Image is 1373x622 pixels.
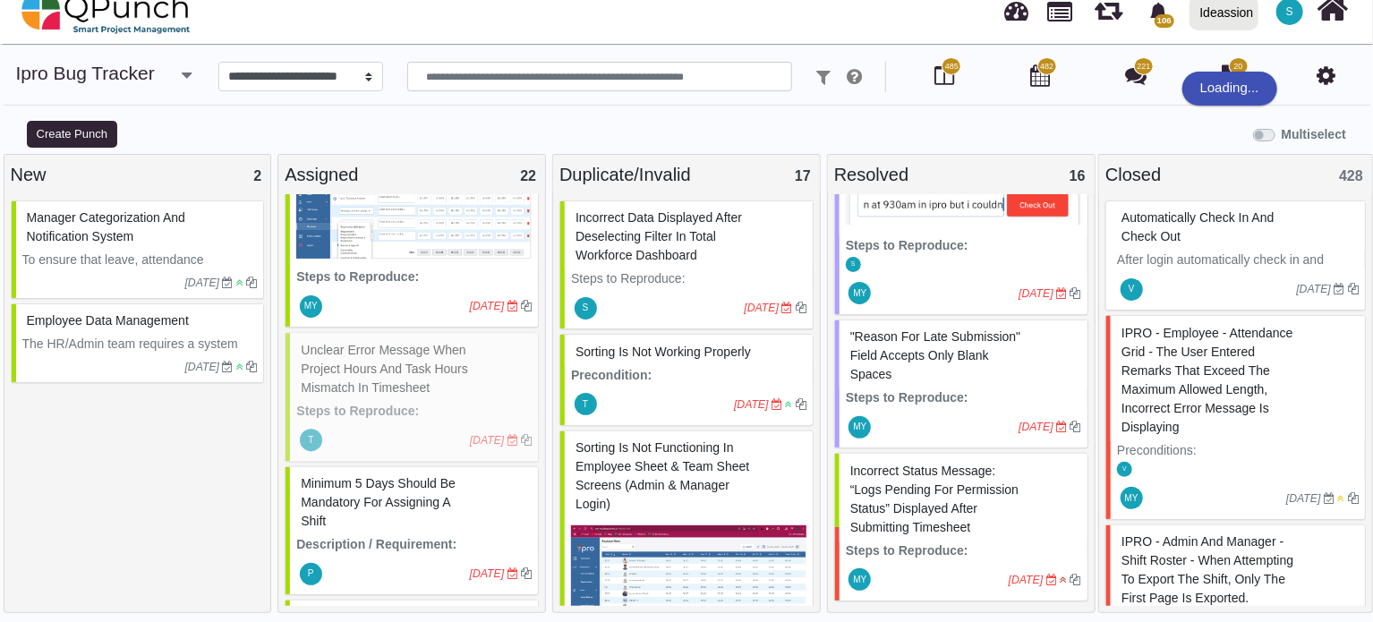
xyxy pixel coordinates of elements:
span: Mohammed Yakub Raza Khan A [849,568,871,591]
i: Low [236,277,243,288]
strong: Steps to Reproduce: [846,390,968,405]
span: Pritha [300,563,322,585]
p: Preconditions: [1117,441,1359,460]
a: ipro Bug Tracker [16,63,155,83]
i: [DATE] [1009,574,1044,586]
i: Clone [521,301,532,311]
i: Due Date [781,302,792,313]
span: 428 [1339,168,1363,183]
span: Selvarani [575,297,597,320]
i: Due Date [222,277,233,288]
div: Closed [1105,161,1366,188]
i: [DATE] [745,302,780,314]
span: MY [304,302,318,311]
i: Clone [1348,493,1359,504]
strong: Steps to Reproduce: [846,543,968,558]
span: MY [853,289,866,298]
span: MY [853,575,866,584]
span: Selvarani [846,257,861,272]
span: Vinusha [1117,462,1132,477]
i: Clone [1348,284,1359,294]
i: Clone [1070,575,1081,585]
strong: Steps to Reproduce: [296,269,419,284]
i: [DATE] [470,300,505,312]
img: d37e8ac5-31f8-4a72-a3fe-f2c5726306c5.png [296,133,532,268]
i: Punch Discussion [1125,64,1147,86]
i: [DATE] [1019,421,1053,433]
span: 2 [253,168,261,183]
span: Mohammed Yakub Raza Khan A [1121,487,1143,509]
p: To ensure that leave, attendance regularization, and timesheet requests are routed to the appropr... [22,251,258,382]
span: 22 [520,168,536,183]
span: Mohammed Yakub Raza Khan A [300,295,322,318]
i: Low [236,362,243,372]
div: Resolved [834,161,1088,188]
i: [DATE] [185,277,220,289]
i: Due Date [772,399,782,410]
span: Mohammed Yakub Raza Khan A [849,416,871,439]
i: Clone [1070,288,1081,299]
span: #61245 [576,345,751,359]
span: T [583,400,588,409]
span: V [1122,466,1127,473]
span: #61083 [1121,534,1293,605]
i: Clone [1070,422,1081,432]
span: #71643 [576,210,742,262]
i: Clone [521,568,532,579]
span: P [308,569,314,578]
span: V [1129,285,1135,294]
span: #83026 [850,464,1019,534]
span: 482 [1040,61,1053,73]
i: [DATE] [470,567,505,580]
span: S [851,261,856,268]
i: Calendar [1030,64,1050,86]
i: Due Date [1046,575,1057,585]
span: #65004 [27,210,185,243]
i: Low [785,399,792,410]
div: Assigned [285,161,539,188]
i: Due Date [1324,493,1335,504]
span: #45592 [1121,210,1274,243]
span: #83000 [850,329,1020,381]
i: e.g: punch or !ticket or &Type or #Status or @username or $priority or *iteration or ^additionalf... [847,68,862,86]
i: Due Date [507,568,518,579]
div: New [11,161,265,188]
strong: Description / Requirement: [296,537,456,551]
span: #82963 [301,476,456,528]
i: Due Date [1056,422,1067,432]
span: 20 [1234,61,1243,73]
span: S [1286,6,1293,17]
i: Due Date [507,301,518,311]
i: Due Date [222,362,233,372]
i: [DATE] [1019,287,1053,300]
button: Create Punch [27,121,117,148]
i: Clone [796,302,806,313]
span: MY [1125,494,1138,503]
span: S [583,303,589,312]
span: 17 [795,168,811,183]
span: Vinusha [1121,278,1143,301]
i: Clone [796,399,806,410]
i: Medium [1338,493,1345,504]
i: [DATE] [185,361,220,373]
i: Board [934,64,954,86]
span: #64923 [27,313,189,328]
i: [DATE] [1286,492,1321,505]
span: Mohammed Yakub Raza Khan A [849,282,871,304]
strong: Precondition: [571,368,652,382]
i: Clone [246,362,257,372]
span: Thalha [575,393,597,415]
i: Highest [1060,575,1067,585]
span: #77124 [576,440,749,511]
svg: bell fill [1149,3,1168,21]
span: 221 [1138,61,1151,73]
span: 485 [945,61,959,73]
span: #61256 [1121,326,1292,434]
b: Multiselect [1282,127,1346,141]
strong: Steps to Reproduce: [846,238,968,252]
div: Duplicate/Invalid [559,161,814,188]
i: [DATE] [1297,283,1332,295]
p: The HR/Admin team requires a system that ensures that employee records remain accurate and up-to-... [22,335,258,485]
div: Loading... [1182,72,1277,106]
p: Steps to Reproduce: [571,269,806,288]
